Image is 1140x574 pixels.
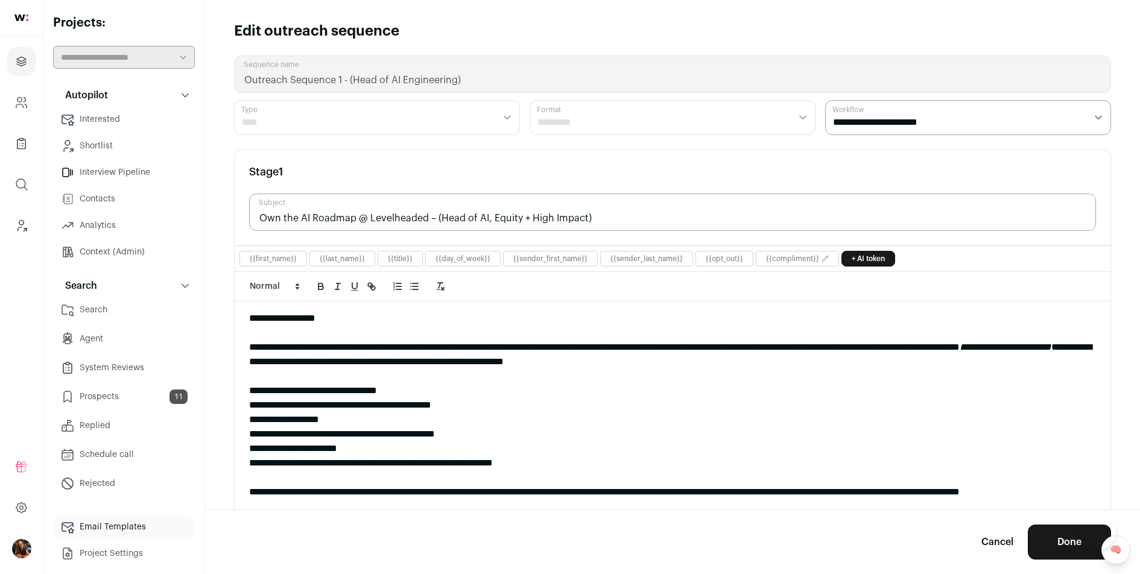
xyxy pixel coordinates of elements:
a: + AI token [841,251,895,266]
a: Project Settings [53,541,195,566]
a: Email Templates [53,515,195,539]
a: Search [53,298,195,322]
a: 🧠 [1101,535,1130,564]
h3: Stage [249,165,283,179]
img: wellfound-shorthand-0d5821cbd27db2630d0214b213865d53afaa358527fdda9d0ea32b1df1b89c2c.svg [14,14,28,21]
a: Context (Admin) [53,240,195,264]
a: Company Lists [7,129,36,158]
a: Leads (Backoffice) [7,211,36,240]
a: Interview Pipeline [53,160,195,184]
button: {{sender_first_name}} [513,254,587,263]
button: {{last_name}} [320,254,365,263]
input: Subject [249,194,1096,231]
a: Agent [53,327,195,351]
button: Done [1028,525,1111,560]
a: Analytics [53,213,195,238]
button: {{compliment}} [766,254,819,263]
a: Schedule call [53,443,195,467]
a: Company and ATS Settings [7,88,36,117]
button: Search [53,274,195,298]
img: 13968079-medium_jpg [12,539,31,558]
button: {{opt_out}} [706,254,743,263]
input: Sequence name [234,55,1111,93]
a: Rejected [53,471,195,496]
button: Open dropdown [12,539,31,558]
p: Autopilot [58,88,108,102]
span: 11 [169,389,188,404]
button: {{title}} [388,254,413,263]
a: Contacts [53,187,195,211]
a: Shortlist [53,134,195,158]
a: System Reviews [53,356,195,380]
a: Prospects11 [53,385,195,409]
button: {{first_name}} [250,254,297,263]
a: Cancel [981,535,1013,549]
p: Search [58,279,97,293]
h2: Projects: [53,14,195,31]
iframe: Toggle Customer Support [1080,514,1116,550]
a: Interested [53,107,195,131]
h1: Edit outreach sequence [234,22,399,41]
a: Projects [7,47,36,76]
span: 1 [279,166,283,177]
button: {{day_of_week}} [435,254,490,263]
button: {{sender_last_name}} [610,254,683,263]
button: Autopilot [53,83,195,107]
a: Replied [53,414,195,438]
